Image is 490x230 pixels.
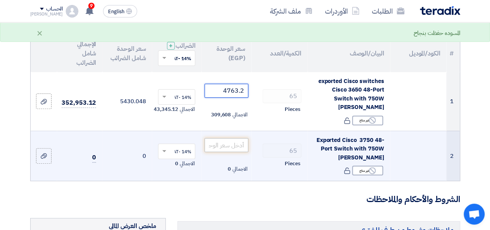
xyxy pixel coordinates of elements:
input: أدخل سعر الوحدة [205,138,248,152]
span: + [169,41,173,50]
td: 2 [446,131,459,181]
span: 0 [92,153,96,163]
a: الطلبات [366,2,411,20]
th: البيان/الوصف [308,35,390,72]
td: 0 [102,131,152,181]
th: الكمية/العدد [251,35,308,72]
td: 5430.048 [102,72,152,131]
img: profile_test.png [66,5,78,17]
span: الاجمالي [180,160,194,168]
span: الاجمالي [232,165,247,173]
input: RFQ_STEP1.ITEMS.2.AMOUNT_TITLE [263,89,301,103]
div: المسوده حفظت بنجاح [414,29,460,38]
span: Pieces [285,160,300,168]
a: ملف الشركة [264,2,319,20]
div: غير متاح [352,166,383,175]
img: Teradix logo [420,6,460,15]
div: الحساب [46,6,63,12]
span: Pieces [285,105,300,113]
div: Open chat [464,204,485,225]
input: أدخل سعر الوحدة [205,84,248,98]
ng-select: VAT [158,89,195,105]
span: 309,608 [211,111,231,119]
span: Exported Cisco 3750 48-Port Switch with 750W [PERSON_NAME] [316,136,384,162]
div: × [36,28,43,38]
th: الضرائب [152,35,201,72]
div: [PERSON_NAME] [30,12,63,16]
th: سعر الوحدة شامل الضرائب [102,35,152,72]
td: 1 [446,72,459,131]
div: غير متاح [352,116,383,125]
ng-select: VAT [158,144,195,159]
h3: الشروط والأحكام والملاحظات [30,194,460,206]
span: 352,953.12 [62,98,96,108]
th: الإجمالي شامل الضرائب [57,35,102,72]
th: # [446,35,459,72]
button: English [103,5,137,17]
th: سعر الوحدة (EGP) [201,35,251,72]
span: 9 [88,3,95,9]
span: 43,345.12 [154,105,178,113]
span: الاجمالي [180,105,194,113]
span: الاجمالي [232,111,247,119]
span: 0 [228,165,231,173]
span: 0 [175,160,178,168]
input: RFQ_STEP1.ITEMS.2.AMOUNT_TITLE [263,144,301,157]
a: الأوردرات [319,2,366,20]
span: English [108,9,124,14]
th: الكود/الموديل [390,35,446,72]
span: exported Cisco switches Cisco 3650 48-Port Switch with 750W [PERSON_NAME] [318,77,384,112]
